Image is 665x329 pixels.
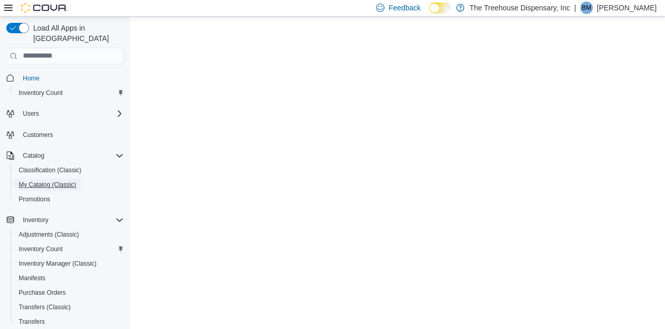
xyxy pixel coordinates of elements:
[15,179,81,191] a: My Catalog (Classic)
[15,272,49,284] a: Manifests
[15,301,75,313] a: Transfers (Classic)
[15,228,83,241] a: Adjustments (Classic)
[19,72,44,85] a: Home
[19,259,97,268] span: Inventory Manager (Classic)
[10,177,128,192] button: My Catalog (Classic)
[23,216,48,224] span: Inventory
[15,286,70,299] a: Purchase Orders
[10,86,128,100] button: Inventory Count
[10,300,128,314] button: Transfers (Classic)
[597,2,657,14] p: [PERSON_NAME]
[23,74,39,83] span: Home
[2,127,128,142] button: Customers
[2,213,128,227] button: Inventory
[15,301,124,313] span: Transfers (Classic)
[15,164,86,176] a: Classification (Classic)
[15,87,124,99] span: Inventory Count
[21,3,68,13] img: Cova
[10,192,128,207] button: Promotions
[19,72,124,85] span: Home
[19,195,50,203] span: Promotions
[19,128,124,141] span: Customers
[10,285,128,300] button: Purchase Orders
[10,163,128,177] button: Classification (Classic)
[10,271,128,285] button: Manifests
[10,314,128,329] button: Transfers
[15,87,67,99] a: Inventory Count
[389,3,420,13] span: Feedback
[19,181,76,189] span: My Catalog (Classic)
[19,129,57,141] a: Customers
[23,131,53,139] span: Customers
[29,23,124,44] span: Load All Apps in [GEOGRAPHIC_DATA]
[15,316,124,328] span: Transfers
[19,107,43,120] button: Users
[15,257,101,270] a: Inventory Manager (Classic)
[574,2,576,14] p: |
[19,318,45,326] span: Transfers
[19,245,63,253] span: Inventory Count
[15,179,124,191] span: My Catalog (Classic)
[429,3,451,13] input: Dark Mode
[19,214,124,226] span: Inventory
[23,109,39,118] span: Users
[15,286,124,299] span: Purchase Orders
[15,316,49,328] a: Transfers
[15,228,124,241] span: Adjustments (Classic)
[15,193,124,205] span: Promotions
[19,274,45,282] span: Manifests
[23,152,44,160] span: Catalog
[19,214,52,226] button: Inventory
[15,243,67,255] a: Inventory Count
[19,303,71,311] span: Transfers (Classic)
[2,148,128,163] button: Catalog
[19,149,48,162] button: Catalog
[15,257,124,270] span: Inventory Manager (Classic)
[470,2,570,14] p: The Treehouse Dispensary, Inc
[15,193,55,205] a: Promotions
[19,89,63,97] span: Inventory Count
[10,227,128,242] button: Adjustments (Classic)
[15,272,124,284] span: Manifests
[19,230,79,239] span: Adjustments (Classic)
[15,243,124,255] span: Inventory Count
[2,71,128,86] button: Home
[19,149,124,162] span: Catalog
[2,106,128,121] button: Users
[19,289,66,297] span: Purchase Orders
[580,2,593,14] div: Brian Moore
[19,166,82,174] span: Classification (Classic)
[582,2,591,14] span: BM
[15,164,124,176] span: Classification (Classic)
[10,256,128,271] button: Inventory Manager (Classic)
[10,242,128,256] button: Inventory Count
[19,107,124,120] span: Users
